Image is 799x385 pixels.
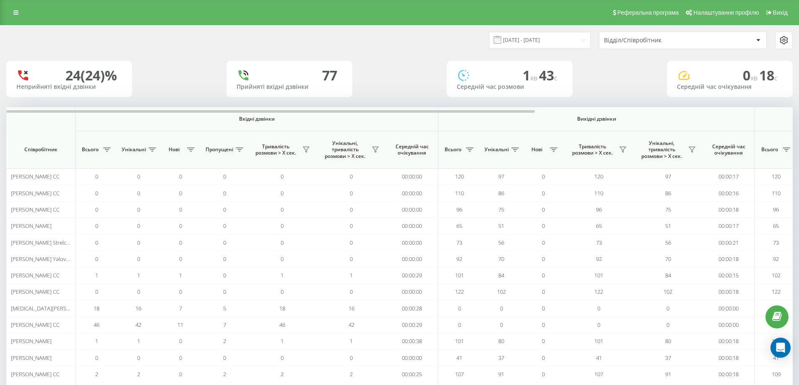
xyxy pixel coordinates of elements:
span: 0 [223,206,226,213]
span: 0 [281,222,284,230]
span: 0 [542,288,545,295]
td: 00:00:15 [703,267,755,284]
span: 0 [179,288,182,295]
span: 18 [773,305,779,312]
span: 73 [596,239,602,246]
span: 1 [95,271,98,279]
span: хв [530,73,539,83]
span: 101 [455,337,464,345]
span: [PERSON_NAME] Strelchenko CC [11,239,90,246]
span: 0 [95,288,98,295]
td: 00:00:29 [386,317,438,333]
span: [MEDICAL_DATA][PERSON_NAME] CC [11,305,101,312]
span: 0 [179,370,182,378]
td: 00:00:00 [386,185,438,201]
span: 16 [349,305,354,312]
span: 65 [456,222,462,230]
span: 110 [594,189,603,197]
span: 65 [773,222,779,230]
span: 120 [772,173,781,180]
span: 1 [137,271,140,279]
span: 43 [539,66,557,84]
span: 0 [179,173,182,180]
span: 0 [95,255,98,263]
span: 1 [179,271,182,279]
span: 2 [137,370,140,378]
span: 101 [455,271,464,279]
span: 75 [498,206,504,213]
span: 97 [498,173,504,180]
span: 1 [95,337,98,345]
span: 0 [666,305,669,312]
span: 109 [772,370,781,378]
td: 00:00:16 [703,185,755,201]
span: 0 [597,321,600,328]
span: Тривалість розмови > Х сек. [252,143,300,156]
span: 0 [179,354,182,362]
span: 101 [594,337,603,345]
span: 0 [542,305,545,312]
span: 0 [597,305,600,312]
span: 0 [95,173,98,180]
span: 41 [596,354,602,362]
span: 1 [137,337,140,345]
span: 0 [95,206,98,213]
span: 0 [542,173,545,180]
td: 00:00:00 [386,234,438,251]
span: Пропущені [206,146,233,153]
span: 73 [456,239,462,246]
td: 00:00:00 [386,218,438,234]
span: 0 [350,255,353,263]
span: 0 [350,239,353,246]
span: 0 [281,255,284,263]
td: 00:00:18 [703,349,755,366]
span: 46 [279,321,285,328]
td: 00:00:00 [386,284,438,300]
span: 0 [542,189,545,197]
span: 0 [137,222,140,230]
span: 0 [179,189,182,197]
span: 0 [223,255,226,263]
td: 00:00:18 [703,284,755,300]
span: 0 [542,321,545,328]
span: 56 [498,239,504,246]
span: 110 [772,189,781,197]
span: 18 [94,305,99,312]
div: Відділ/Співробітник [604,37,704,44]
span: 0 [179,255,182,263]
span: 92 [773,255,779,263]
span: 65 [596,222,602,230]
span: 18 [759,66,778,84]
span: 0 [137,173,140,180]
span: 0 [95,354,98,362]
td: 00:00:18 [703,202,755,218]
div: Прийняті вхідні дзвінки [237,83,342,90]
span: 7 [179,305,182,312]
span: 0 [542,206,545,213]
span: 0 [137,239,140,246]
span: 1 [350,271,353,279]
span: 0 [542,255,545,263]
div: 77 [322,67,337,83]
span: [PERSON_NAME] [11,337,52,345]
span: 0 [350,206,353,213]
span: Вихід [773,9,788,16]
span: 96 [596,206,602,213]
span: 0 [95,189,98,197]
span: 0 [666,321,669,328]
td: 00:00:29 [386,267,438,284]
span: 0 [281,206,284,213]
span: 42 [349,321,354,328]
span: [PERSON_NAME] CC [11,271,60,279]
span: 75 [665,206,671,213]
span: 0 [281,239,284,246]
span: [PERSON_NAME] CC [11,189,60,197]
td: 00:00:00 [386,168,438,185]
td: 00:00:00 [386,251,438,267]
div: Середній час очікування [677,83,783,90]
span: 2 [281,370,284,378]
span: Реферальна програма [617,9,679,16]
span: 0 [458,305,461,312]
span: Нові [526,146,547,153]
span: [PERSON_NAME] CC [11,173,60,180]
